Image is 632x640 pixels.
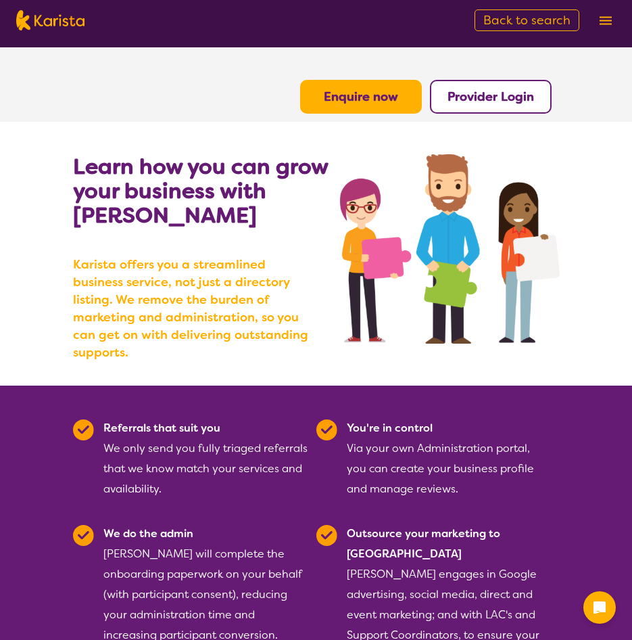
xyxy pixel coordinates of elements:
div: Via your own Administration portal, you can create your business profile and manage reviews. [347,418,552,499]
img: Tick [73,419,94,440]
img: menu [600,16,612,25]
img: Tick [316,419,337,440]
b: Referrals that suit you [103,421,220,435]
img: grow your business with Karista [340,154,559,344]
span: Back to search [483,12,570,28]
b: We do the admin [103,526,193,541]
b: You're in control [347,421,433,435]
img: Tick [73,525,94,546]
a: Provider Login [447,89,534,105]
b: Learn how you can grow your business with [PERSON_NAME] [73,152,328,229]
button: Provider Login [430,80,552,114]
a: Enquire now [324,89,398,105]
img: Karista logo [16,10,84,30]
img: Tick [316,525,337,546]
button: Enquire now [300,80,422,114]
b: Karista offers you a streamlined business service, not just a directory listing. We remove the bu... [73,256,316,361]
a: Back to search [475,9,579,31]
div: We only send you fully triaged referrals that we know match your services and availability. [103,418,308,499]
b: Outsource your marketing to [GEOGRAPHIC_DATA] [347,526,500,561]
